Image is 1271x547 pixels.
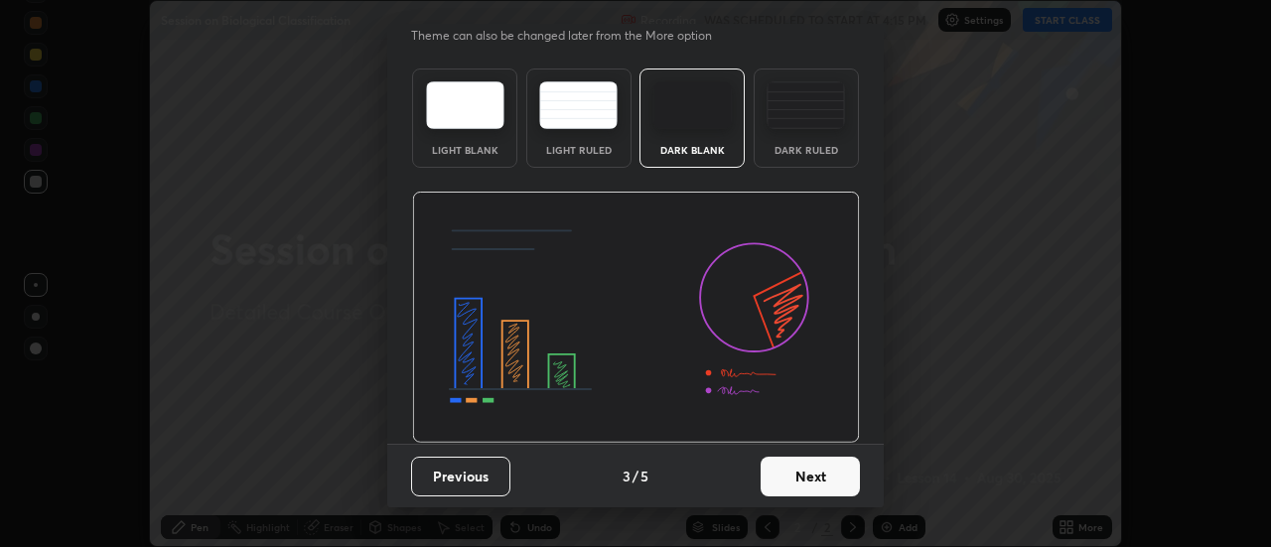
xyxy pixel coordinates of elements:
p: Theme can also be changed later from the More option [411,27,733,45]
div: Dark Ruled [767,145,846,155]
img: darkThemeBanner.d06ce4a2.svg [412,192,860,444]
h4: 3 [623,466,631,486]
div: Light Blank [425,145,504,155]
div: Dark Blank [652,145,732,155]
h4: / [633,466,638,486]
button: Next [761,457,860,496]
img: lightTheme.e5ed3b09.svg [426,81,504,129]
h4: 5 [640,466,648,486]
div: Light Ruled [539,145,619,155]
img: darkTheme.f0cc69e5.svg [653,81,732,129]
button: Previous [411,457,510,496]
img: darkRuledTheme.de295e13.svg [767,81,845,129]
img: lightRuledTheme.5fabf969.svg [539,81,618,129]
